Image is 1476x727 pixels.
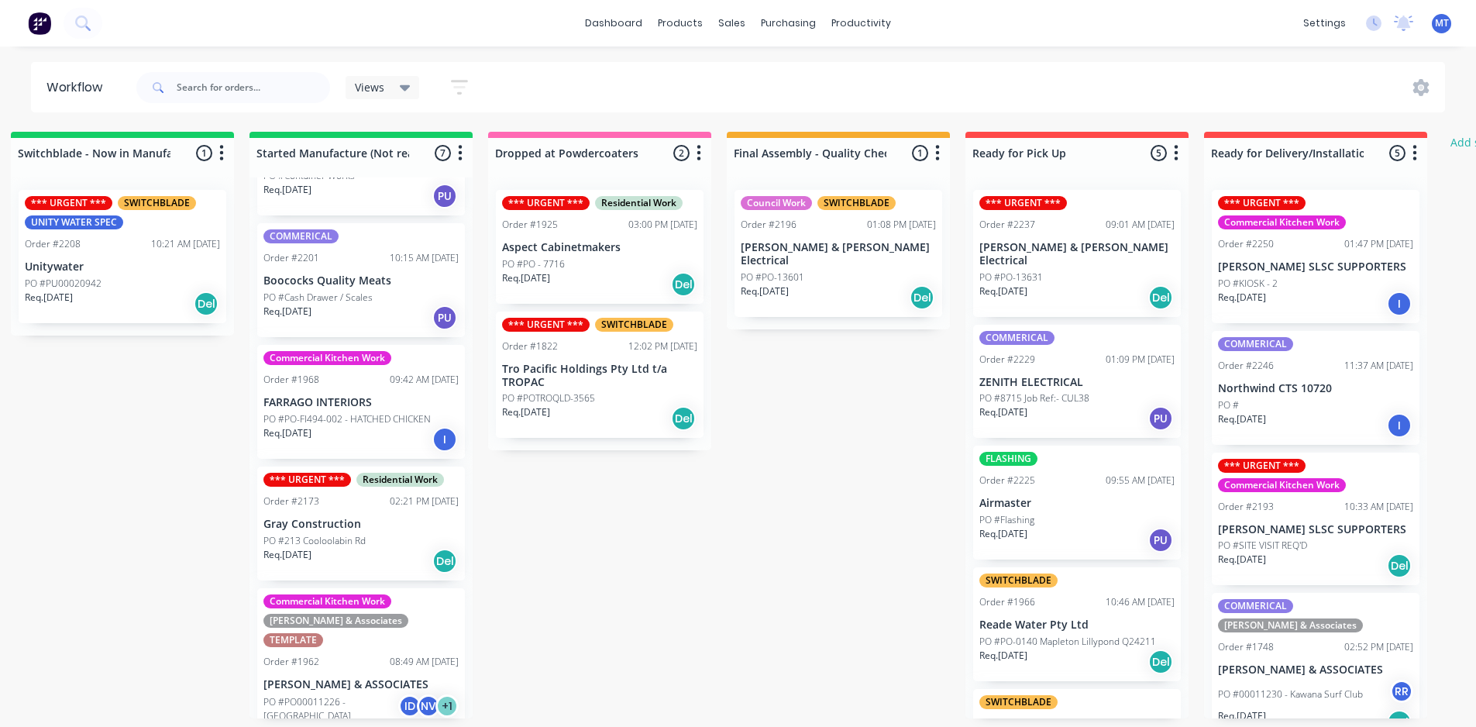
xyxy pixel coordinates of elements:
p: Req. [DATE] [263,426,311,440]
div: Order #1968 [263,373,319,387]
div: Order #2193 [1218,500,1274,514]
div: SWITCHBLADE [118,196,196,210]
p: Gray Construction [263,518,459,531]
p: Req. [DATE] [1218,291,1266,305]
div: 10:46 AM [DATE] [1106,595,1175,609]
div: purchasing [753,12,824,35]
div: PU [1148,406,1173,431]
div: Order #2229 [979,353,1035,367]
div: Order #2237 [979,218,1035,232]
p: PO #PO-13601 [741,270,804,284]
div: COMMERICALOrder #220110:15 AM [DATE]Boococks Quality MeatsPO #Cash Drawer / ScalesReq.[DATE]PU [257,223,465,337]
div: Order #2196 [741,218,796,232]
div: Order #2173 [263,494,319,508]
div: 09:55 AM [DATE] [1106,474,1175,488]
p: [PERSON_NAME] & [PERSON_NAME] Electrical [741,241,936,267]
div: 08:49 AM [DATE] [390,655,459,669]
p: PO #Flashing [979,513,1034,527]
p: PO #PO - 7716 [502,257,565,271]
div: Del [1148,649,1173,674]
p: FARRAGO INTERIORS [263,396,459,409]
p: Aspect Cabinetmakers [502,241,697,254]
p: PO #PO-FI494-002 - HATCHED CHICKEN [263,412,431,426]
div: PU [432,184,457,208]
p: PO #00011230 - Kawana Surf Club [1218,687,1363,701]
div: Commercial Kitchen Work [1218,215,1346,229]
p: Boococks Quality Meats [263,274,459,288]
p: Reade Water Pty Ltd [979,618,1175,632]
div: Del [1387,553,1412,578]
p: PO #PO-0140 Mapleton Lillypond Q24211 [979,635,1156,649]
p: Req. [DATE] [979,649,1027,663]
div: PU [432,305,457,330]
p: [PERSON_NAME] & [PERSON_NAME] Electrical [979,241,1175,267]
div: 03:00 PM [DATE] [628,218,697,232]
p: [PERSON_NAME] SLSC SUPPORTERS [1218,523,1413,536]
div: SWITCHBLADEOrder #196610:46 AM [DATE]Reade Water Pty LtdPO #PO-0140 Mapleton Lillypond Q24211Req.... [973,567,1181,681]
p: Req. [DATE] [263,305,311,319]
div: 01:08 PM [DATE] [867,218,936,232]
div: [PERSON_NAME] & Associates [1218,618,1363,632]
p: Req. [DATE] [502,405,550,419]
p: PO #POTROQLD-3565 [502,391,595,405]
div: Council Work [741,196,812,210]
p: Unitywater [25,260,220,274]
p: PO #213 Cooloolabin Rd [263,534,366,548]
div: SWITCHBLADE [979,695,1058,709]
p: Req. [DATE] [263,548,311,562]
p: Req. [DATE] [979,527,1027,541]
div: FLASHING [979,452,1037,466]
div: products [650,12,710,35]
div: I [1387,413,1412,438]
div: settings [1295,12,1354,35]
p: Req. [DATE] [979,284,1027,298]
div: Order #1962 [263,655,319,669]
div: Residential Work [356,473,444,487]
div: FLASHINGOrder #222509:55 AM [DATE]AirmasterPO #FlashingReq.[DATE]PU [973,446,1181,560]
div: 10:21 AM [DATE] [151,237,220,251]
div: NV [417,694,440,718]
div: Order #2250 [1218,237,1274,251]
div: COMMERICALOrder #222901:09 PM [DATE]ZENITH ELECTRICALPO #8715 Job Ref:- CUL38Req.[DATE]PU [973,325,1181,439]
p: [PERSON_NAME] SLSC SUPPORTERS [1218,260,1413,274]
span: Views [355,79,384,95]
p: PO #PO00011226 - [GEOGRAPHIC_DATA] [263,695,398,723]
div: Order #1748 [1218,640,1274,654]
p: [PERSON_NAME] & ASSOCIATES [1218,663,1413,677]
div: Del [671,406,696,431]
div: productivity [824,12,899,35]
input: Search for orders... [177,72,330,103]
p: PO #KIOSK - 2 [1218,277,1278,291]
div: SWITCHBLADE [595,318,673,332]
div: *** URGENT ***Order #223709:01 AM [DATE][PERSON_NAME] & [PERSON_NAME] ElectricalPO #PO-13631Req.[... [973,190,1181,317]
div: 09:01 AM [DATE] [1106,218,1175,232]
div: *** URGENT ***SWITCHBLADEUNITY WATER SPECOrder #220810:21 AM [DATE]UnitywaterPO #PU00020942Req.[D... [19,190,226,323]
div: 11:37 AM [DATE] [1344,359,1413,373]
div: Order #1925 [502,218,558,232]
p: Airmaster [979,497,1175,510]
div: [PERSON_NAME] & Associates [263,614,408,628]
div: Workflow [46,78,110,97]
div: Commercial Kitchen WorkOrder #196809:42 AM [DATE]FARRAGO INTERIORSPO #PO-FI494-002 - HATCHED CHIC... [257,345,465,459]
p: Req. [DATE] [25,291,73,305]
p: ZENITH ELECTRICAL [979,376,1175,389]
p: Req. [DATE] [1218,553,1266,567]
p: PO #Cash Drawer / Scales [263,291,373,305]
div: 02:52 PM [DATE] [1344,640,1413,654]
div: Del [671,272,696,297]
p: [PERSON_NAME] & ASSOCIATES [263,678,459,691]
p: PO #SITE VISIT REQ'D [1218,539,1307,553]
div: ID [398,694,421,718]
div: Commercial Kitchen Work [263,594,391,608]
span: MT [1435,16,1449,30]
div: 02:21 PM [DATE] [390,494,459,508]
p: Tro Pacific Holdings Pty Ltd t/a TROPAC [502,363,697,389]
div: *** URGENT ***Residential WorkOrder #192503:00 PM [DATE]Aspect CabinetmakersPO #PO - 7716Req.[DAT... [496,190,704,304]
div: RR [1390,680,1413,703]
div: PU [1148,528,1173,553]
div: COMMERICAL [263,229,339,243]
div: I [1387,291,1412,316]
div: I [432,427,457,452]
div: Order #2246 [1218,359,1274,373]
div: Commercial Kitchen Work [263,351,391,365]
